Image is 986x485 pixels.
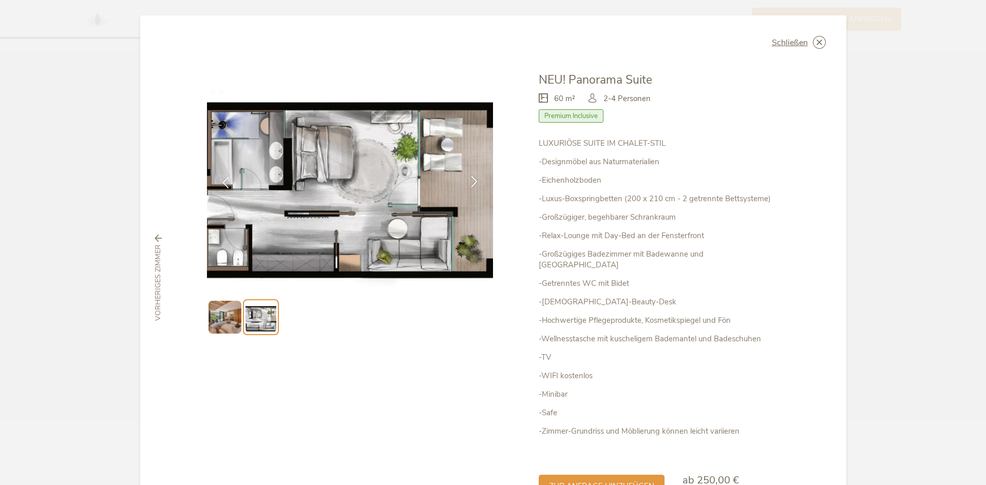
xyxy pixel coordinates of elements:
[539,371,779,381] p: -WIFI kostenlos
[539,278,779,289] p: -Getrenntes WC mit Bidet
[539,297,779,307] p: -[DEMOGRAPHIC_DATA]-Beauty-Desk
[539,109,603,123] span: Premium Inclusive
[539,230,779,241] p: -Relax-Lounge mit Day-Bed an der Fensterfront
[153,244,163,321] span: vorheriges Zimmer
[554,93,575,104] span: 60 m²
[539,72,652,88] span: NEU! Panorama Suite
[207,72,494,286] img: NEU! Panorama Suite
[208,301,241,334] img: Preview
[539,334,779,344] p: -Wellnesstasche mit kuscheligem Bademantel und Badeschuhen
[539,352,779,363] p: -TV
[539,212,779,223] p: -Großzügiger, begehbarer Schrankraum
[603,93,651,104] span: 2-4 Personen
[539,193,779,204] p: -Luxus-Boxspringbetten (200 x 210 cm - 2 getrennte Bettsysteme)
[539,389,779,400] p: -Minibar
[539,249,779,270] p: -Großzügiges Badezimmer mit Badewanne und [GEOGRAPHIC_DATA]
[539,315,779,326] p: -Hochwertige Pflegeprodukte, Kosmetikspiegel und Fön
[245,302,276,333] img: Preview
[539,157,779,167] p: -Designmöbel aus Naturmaterialien
[539,138,779,149] p: LUXURIÖSE SUITE IM CHALET-STIL
[539,408,779,418] p: -Safe
[539,175,779,186] p: -Eichenholzboden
